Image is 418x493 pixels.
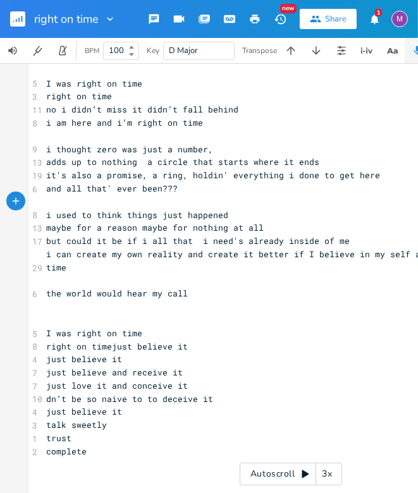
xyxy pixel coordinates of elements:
span: dn’t be so naive to to deceive it [46,393,213,405]
div: melindameshad [391,11,408,27]
div: 3x [316,463,339,485]
span: I was right on time [46,327,142,339]
span: just believe it [46,406,122,417]
span: it's also a promise, a ring, holdin' everything i done to get here [46,169,380,181]
span: and all that' ever been??? [46,183,178,194]
span: trust [46,432,71,444]
div: Autoscroll [240,463,342,485]
span: but could it be if i all that i need's already inside of me [46,235,350,246]
div: BPM [85,47,99,54]
div: Share [325,13,347,25]
span: just believe and receive it [46,367,183,378]
span: just love it and conceive it [46,380,188,391]
span: the world would hear my call [46,288,188,299]
div: Key [147,47,159,54]
span: I was right on time [46,78,142,89]
span: right on time [46,90,112,102]
span: i am here and i’m right on time [46,117,203,128]
span: adds up to nothing a circle that starts where it ends [46,156,319,167]
span: right on time [34,13,99,25]
span: i used to think things just happened [46,209,228,221]
div: New [280,4,297,13]
span: maybe for a reason maybe for nothing at all [46,222,264,233]
span: complete [46,446,87,457]
span: right on timejust believe it [46,341,188,352]
span: no i didn’t miss it didn’t fall behind [46,104,238,115]
button: Share [300,9,357,29]
span: D Major [169,45,198,56]
span: talk sweetly [46,419,107,430]
button: M [391,4,408,33]
div: Transpose [242,47,277,54]
button: New [267,8,293,30]
div: 1 [375,9,382,16]
button: 1 [362,8,387,30]
span: just believe it [46,353,122,365]
span: i thought zero was just a number, [46,143,213,155]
